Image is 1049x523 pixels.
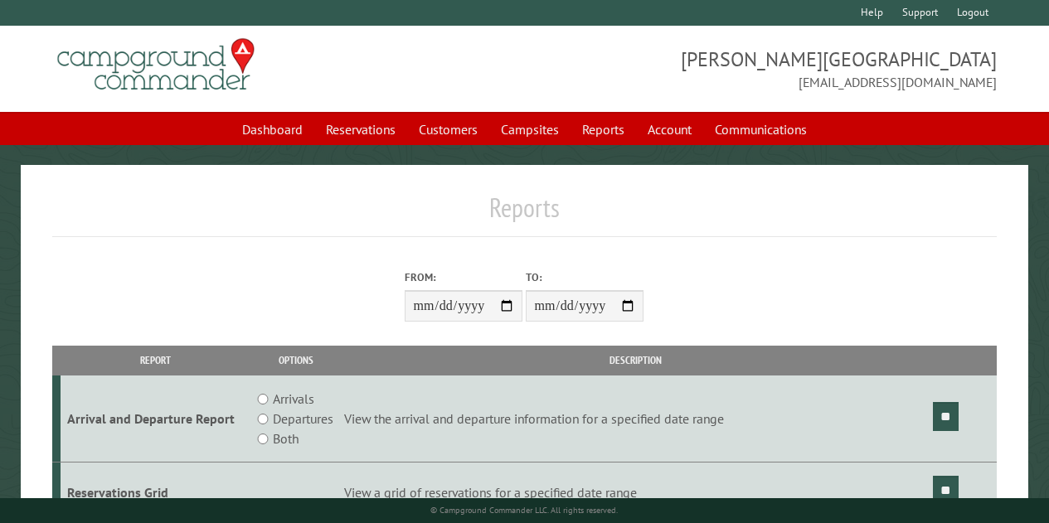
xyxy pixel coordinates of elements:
[232,114,313,145] a: Dashboard
[316,114,406,145] a: Reservations
[52,191,997,237] h1: Reports
[61,375,250,462] td: Arrival and Departure Report
[491,114,569,145] a: Campsites
[638,114,702,145] a: Account
[273,429,299,448] label: Both
[273,389,314,409] label: Arrivals
[409,114,488,145] a: Customers
[273,409,333,429] label: Departures
[342,346,930,375] th: Description
[52,32,260,97] img: Campground Commander
[342,375,930,462] td: View the arrival and departure information for a specified date range
[61,462,250,523] td: Reservations Grid
[250,346,342,375] th: Options
[342,462,930,523] td: View a grid of reservations for a specified date range
[430,505,618,516] small: © Campground Commander LLC. All rights reserved.
[705,114,817,145] a: Communications
[526,269,643,285] label: To:
[572,114,634,145] a: Reports
[61,346,250,375] th: Report
[525,46,997,92] span: [PERSON_NAME][GEOGRAPHIC_DATA] [EMAIL_ADDRESS][DOMAIN_NAME]
[405,269,522,285] label: From:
